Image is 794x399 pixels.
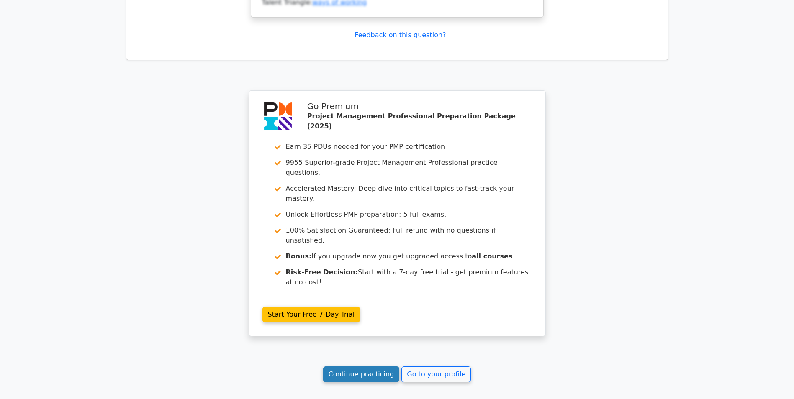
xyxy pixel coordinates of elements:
a: Continue practicing [323,366,400,382]
a: Go to your profile [401,366,471,382]
a: Feedback on this question? [355,31,446,39]
a: Start Your Free 7-Day Trial [262,307,360,322]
